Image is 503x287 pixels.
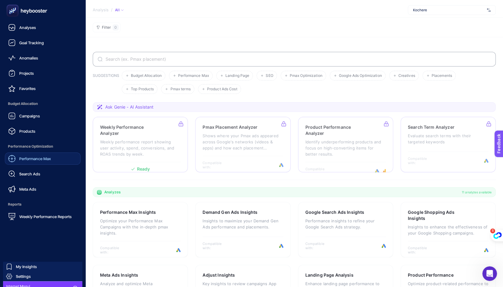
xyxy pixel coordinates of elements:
a: Settings [3,271,82,281]
span: Analyses [19,25,36,30]
input: Search [104,57,491,62]
span: Campaigns [19,113,40,118]
p: Insights to enhance the effectiveness of your Google Shopping campaigns. [408,224,488,236]
span: Analysis [93,8,109,13]
span: Filter [102,25,111,30]
span: 0 [114,25,117,30]
span: Feedback [4,2,23,7]
span: Performance Max [19,156,51,161]
span: Products [19,129,35,134]
a: Goal Tracking [5,37,81,49]
span: Pmax Optimization [290,74,322,78]
span: Analyzes [104,190,120,195]
a: Search Ads [5,168,81,180]
span: Product Ads Cost [207,87,237,91]
span: 11 analyzes available [462,190,492,195]
span: Pmax terms [170,87,190,91]
span: Compatible with: [408,246,435,254]
p: Insights to maximize your Demand Gen Ads performance and placements. [203,218,283,230]
span: Compatible with: [100,246,128,254]
span: Top Products [131,87,154,91]
h3: SUGGESTIONS [93,73,119,94]
span: Landing Page [225,74,249,78]
span: Performance Max [178,74,209,78]
span: Weekly Performance Reports [19,214,72,219]
a: Projects [5,67,81,79]
span: Search Ads [19,171,40,176]
a: Google Search Ads InsightsPerformance insights to refine your Google Search Ads strategy.Compatib... [298,202,393,257]
a: Performance Max [5,152,81,165]
p: Optimize your Performance Max Campaigns with the in-depth pmax insights. [100,218,181,236]
span: Ask Genie - AI Assistant [105,104,153,110]
a: Anomalies [5,52,81,64]
a: My Insights [3,262,82,271]
span: Goal Tracking [19,40,44,45]
h3: Landing Page Analysis [305,272,354,278]
span: SEO [266,74,273,78]
iframe: Intercom live chat [482,266,497,281]
h3: Google Search Ads Insights [305,209,365,215]
p: Performance insights to refine your Google Search Ads strategy. [305,218,386,230]
a: Weekly Performance Reports [5,210,81,223]
h3: Demand Gen Ads Insights [203,209,257,215]
span: Kochere [413,8,484,13]
a: Meta Ads [5,183,81,195]
a: Weekly Performance AnalyzerWeekly performance report showing user activity, spend, conversions, a... [93,117,188,172]
span: My Insights [16,264,37,269]
button: Filter0 [93,23,120,32]
img: svg%3e [487,7,490,13]
span: Google Ads Optimization [339,74,382,78]
a: Favorites [5,82,81,95]
span: Creatives [398,74,415,78]
a: Products [5,125,81,137]
a: Product Performance AnalyzerIdentify underperforming products and focus on high-converting items ... [298,117,393,172]
a: Demand Gen Ads InsightsInsights to maximize your Demand Gen Ads performance and placements.Compat... [195,202,290,257]
h3: Google Shopping Ads Insights [408,209,469,221]
a: Performance Max InsightsOptimize your Performance Max Campaigns with the in-depth pmax insights.C... [93,202,188,257]
span: Favorites [19,86,36,91]
h3: Adjust Insights [203,272,235,278]
span: Reports [5,198,81,210]
span: Settings [16,274,31,279]
span: Compatible with: [203,242,230,250]
h3: Performance Max Insights [100,209,156,215]
h3: Meta Ads Insights [100,272,138,278]
span: Compatible with: [305,242,333,250]
span: Budget Allocation [131,74,162,78]
span: / [111,7,113,12]
span: Projects [19,71,34,76]
span: Meta Ads [19,187,36,192]
span: Placements [432,74,452,78]
a: Pmax Placement AnalyzerShows where your Pmax ads appeared across Google's networks (videos & apps... [195,117,290,172]
a: Search Term AnalyzerEvaluate search terms with their targeted keywordsCompatible with: [401,117,496,172]
div: All [115,8,124,13]
span: Budget Allocation [5,98,81,110]
a: Analyses [5,21,81,34]
h3: Product Performance [408,272,454,278]
span: Anomalies [19,56,38,60]
span: Performance Optimization [5,140,81,152]
a: Campaigns [5,110,81,122]
a: Google Shopping Ads InsightsInsights to enhance the effectiveness of your Google Shopping campaig... [401,202,496,257]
